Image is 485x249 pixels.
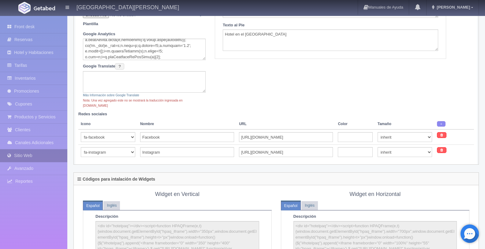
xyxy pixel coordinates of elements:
th: Nombre [138,119,237,130]
span: [PERSON_NAME] [435,5,470,10]
h3: Widget en Vertical [83,191,272,197]
label: Google Translate [83,63,124,70]
a: + [437,121,446,127]
img: Getabed [34,6,55,10]
small: Nota: Una vez agregado este no se mostrará la traducción ingresada en [DOMAIN_NAME] [83,99,183,107]
label: Redes sociales [78,111,107,117]
a: Español [83,201,103,210]
label: Plantilla [83,21,98,27]
label: Descripción [293,214,316,220]
h3: Widget en Horizontal [281,191,470,197]
textarea: Hotel en el [GEOGRAPHIC_DATA] [223,29,438,51]
th: Tamaño [375,119,435,130]
button: Google Translate [115,63,124,70]
h4: [GEOGRAPHIC_DATA][PERSON_NAME] [76,3,179,11]
label: Texto al Pie [223,22,244,28]
h4: Códigos para intalación de Widgets [77,177,155,182]
a: Español [281,201,301,210]
a: Inglés [103,201,120,210]
th: URL [237,119,335,130]
a: Más Información sobre Google Translate [83,93,139,97]
img: Getabed [18,2,31,14]
th: Icono [78,119,138,130]
label: Google Analytics [83,31,115,37]
textarea: <!-- Loremi dol (sita.co) --> <adipis elits doe="tempo://inc.utlaboreetdolore.mag/aliq/en?ad=M-V8... [83,39,206,60]
th: Color [335,119,375,130]
a: Inglés [301,201,318,210]
label: Descripción [95,214,118,220]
